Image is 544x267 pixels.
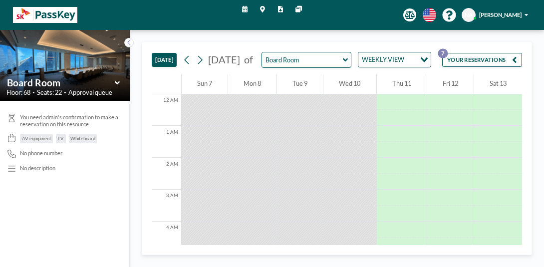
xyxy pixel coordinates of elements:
div: 2 AM [152,158,181,190]
span: WEEKLY VIEW [360,54,406,65]
span: • [64,90,66,95]
div: No description [20,165,55,172]
div: 1 AM [152,126,181,158]
span: You need admin's confirmation to make a reservation on this resource [20,114,123,128]
img: organization-logo [13,7,78,23]
p: 7 [438,48,448,58]
span: NA [465,11,473,18]
div: Fri 12 [427,74,474,94]
div: Wed 10 [323,74,376,94]
div: Sat 13 [474,74,522,94]
input: Board Room [7,77,115,88]
span: [PERSON_NAME] [479,11,522,18]
button: [DATE] [152,53,177,67]
div: 12 AM [152,94,181,126]
span: TV [57,136,64,142]
span: AV equipment [22,136,51,142]
button: YOUR RESERVATIONS7 [442,53,522,67]
input: Board Room [262,52,343,67]
span: No phone number [20,150,63,157]
div: 4 AM [152,222,181,254]
div: Search for option [358,52,431,67]
div: Thu 11 [377,74,427,94]
div: Sun 7 [182,74,228,94]
span: of [244,53,253,66]
span: Approval queue [68,89,112,97]
div: Tue 9 [277,74,323,94]
span: [DATE] [208,53,240,65]
div: Mon 8 [228,74,276,94]
input: Search for option [407,54,414,65]
div: 3 AM [152,190,181,222]
span: Whiteboard [70,136,95,142]
span: Seats: 22 [37,89,62,97]
span: • [32,90,35,95]
span: Floor: 68 [6,89,30,97]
